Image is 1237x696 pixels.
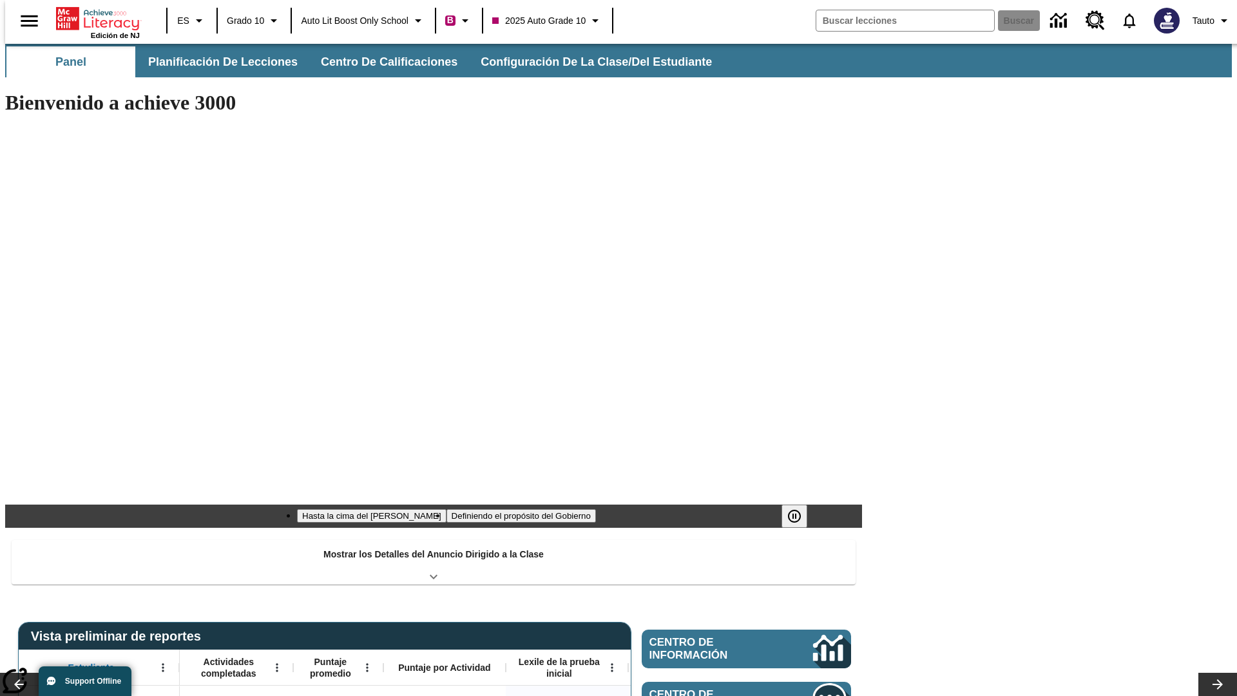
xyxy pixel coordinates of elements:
button: Planificación de lecciones [138,46,308,77]
button: Centro de calificaciones [311,46,468,77]
span: Edición de NJ [91,32,140,39]
p: Mostrar los Detalles del Anuncio Dirigido a la Clase [323,548,544,561]
button: Diapositiva 2 Definiendo el propósito del Gobierno [446,509,596,523]
button: Escoja un nuevo avatar [1146,4,1187,37]
div: Portada [56,5,140,39]
button: Diapositiva 1 Hasta la cima del monte Tai [297,509,446,523]
span: Lexile de la prueba inicial [512,656,606,679]
button: Boost El color de la clase es rojo violeta. Cambiar el color de la clase. [440,9,478,32]
a: Centro de información [642,630,851,668]
a: Notificaciones [1113,4,1146,37]
button: Pausar [782,505,807,528]
img: Avatar [1154,8,1180,34]
button: Abrir menú [358,658,377,677]
button: Abrir menú [267,658,287,677]
span: Estudiante [68,662,115,673]
a: Centro de información [1042,3,1078,39]
div: Subbarra de navegación [5,46,724,77]
span: Support Offline [65,677,121,686]
a: Portada [56,6,140,32]
input: Buscar campo [816,10,994,31]
span: ES [177,14,189,28]
button: Carrusel de lecciones, seguir [1198,673,1237,696]
button: Clase: 2025 Auto Grade 10, Selecciona una clase [487,9,608,32]
button: Abrir menú [602,658,622,677]
span: B [447,12,454,28]
a: Centro de recursos, Se abrirá en una pestaña nueva. [1078,3,1113,38]
button: Grado: Grado 10, Elige un grado [222,9,287,32]
span: Centro de información [649,636,770,662]
div: Mostrar los Detalles del Anuncio Dirigido a la Clase [12,540,856,585]
span: Puntaje promedio [300,656,361,679]
div: Pausar [782,505,820,528]
h1: Bienvenido a achieve 3000 [5,91,862,115]
button: Panel [6,46,135,77]
div: Subbarra de navegación [5,44,1232,77]
span: Puntaje por Actividad [398,662,490,673]
span: Vista preliminar de reportes [31,629,207,644]
button: Lenguaje: ES, Selecciona un idioma [171,9,213,32]
button: Configuración de la clase/del estudiante [470,46,722,77]
button: Escuela: Auto Lit Boost only School, Seleccione su escuela [296,9,431,32]
button: Abrir menú [153,658,173,677]
span: Auto Lit Boost only School [301,14,408,28]
span: Tauto [1193,14,1214,28]
span: Grado 10 [227,14,264,28]
span: 2025 Auto Grade 10 [492,14,586,28]
button: Abrir el menú lateral [10,2,48,40]
button: Support Offline [39,666,131,696]
span: Actividades completadas [186,656,271,679]
button: Perfil/Configuración [1187,9,1237,32]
